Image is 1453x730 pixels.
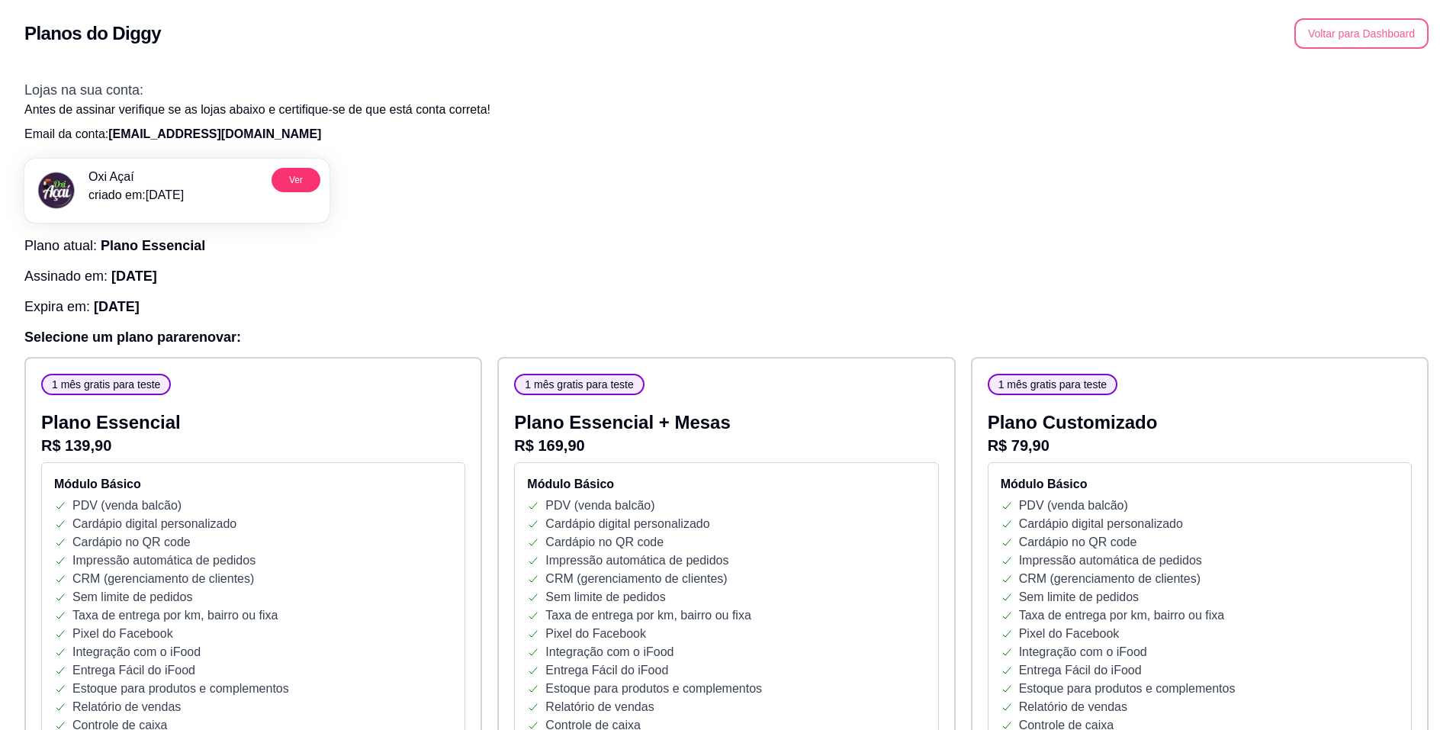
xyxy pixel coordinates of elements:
[46,377,166,392] span: 1 mês gratis para teste
[88,186,184,204] p: criado em: [DATE]
[545,533,664,552] p: Cardápio no QR code
[1294,27,1429,40] a: Voltar para Dashboard
[72,552,256,570] p: Impressão automática de pedidos
[72,661,195,680] p: Entrega Fácil do iFood
[111,269,157,284] span: [DATE]
[24,326,1429,348] h3: Selecione um plano para renovar :
[72,497,182,515] p: PDV (venda balcão)
[545,588,665,606] p: Sem limite de pedidos
[94,299,140,314] span: [DATE]
[545,680,762,698] p: Estoque para produtos e complementos
[545,497,654,515] p: PDV (venda balcão)
[24,296,1429,317] h3: Expira em:
[514,410,938,435] p: Plano Essencial + Mesas
[1019,588,1139,606] p: Sem limite de pedidos
[1019,552,1202,570] p: Impressão automática de pedidos
[992,377,1113,392] span: 1 mês gratis para teste
[1019,625,1120,643] p: Pixel do Facebook
[72,643,201,661] p: Integração com o iFood
[72,606,278,625] p: Taxa de entrega por km, bairro ou fixa
[1019,606,1224,625] p: Taxa de entrega por km, bairro ou fixa
[545,570,727,588] p: CRM (gerenciamento de clientes)
[34,168,79,214] img: menu logo
[545,625,646,643] p: Pixel do Facebook
[1019,570,1201,588] p: CRM (gerenciamento de clientes)
[1294,18,1429,49] button: Voltar para Dashboard
[101,238,205,253] span: Plano Essencial
[1019,515,1183,533] p: Cardápio digital personalizado
[24,79,1429,101] h3: Lojas na sua conta:
[545,606,751,625] p: Taxa de entrega por km, bairro ou fixa
[545,515,709,533] p: Cardápio digital personalizado
[1019,698,1127,716] p: Relatório de vendas
[1001,475,1399,494] h4: Módulo Básico
[88,168,184,186] p: Oxi Açaí
[988,435,1412,456] p: R$ 79,90
[988,410,1412,435] p: Plano Customizado
[41,410,465,435] p: Plano Essencial
[514,435,938,456] p: R$ 169,90
[108,127,321,140] span: [EMAIL_ADDRESS][DOMAIN_NAME]
[1019,661,1142,680] p: Entrega Fácil do iFood
[545,698,654,716] p: Relatório de vendas
[24,265,1429,287] h3: Assinado em:
[24,125,1429,143] p: Email da conta:
[72,698,181,716] p: Relatório de vendas
[54,475,452,494] h4: Módulo Básico
[272,168,320,192] button: Ver
[72,588,192,606] p: Sem limite de pedidos
[72,533,191,552] p: Cardápio no QR code
[545,643,673,661] p: Integração com o iFood
[545,661,668,680] p: Entrega Fácil do iFood
[1019,680,1236,698] p: Estoque para produtos e complementos
[24,159,329,223] a: menu logoOxi Açaícriado em:[DATE]Ver
[545,552,728,570] p: Impressão automática de pedidos
[527,475,925,494] h4: Módulo Básico
[24,21,161,46] h2: Planos do Diggy
[1019,533,1137,552] p: Cardápio no QR code
[24,235,1429,256] h3: Plano atual:
[41,435,465,456] p: R$ 139,90
[24,101,1429,119] p: Antes de assinar verifique se as lojas abaixo e certifique-se de que está conta correta!
[519,377,639,392] span: 1 mês gratis para teste
[1019,497,1128,515] p: PDV (venda balcão)
[72,570,254,588] p: CRM (gerenciamento de clientes)
[1019,643,1147,661] p: Integração com o iFood
[72,625,173,643] p: Pixel do Facebook
[72,515,236,533] p: Cardápio digital personalizado
[72,680,289,698] p: Estoque para produtos e complementos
